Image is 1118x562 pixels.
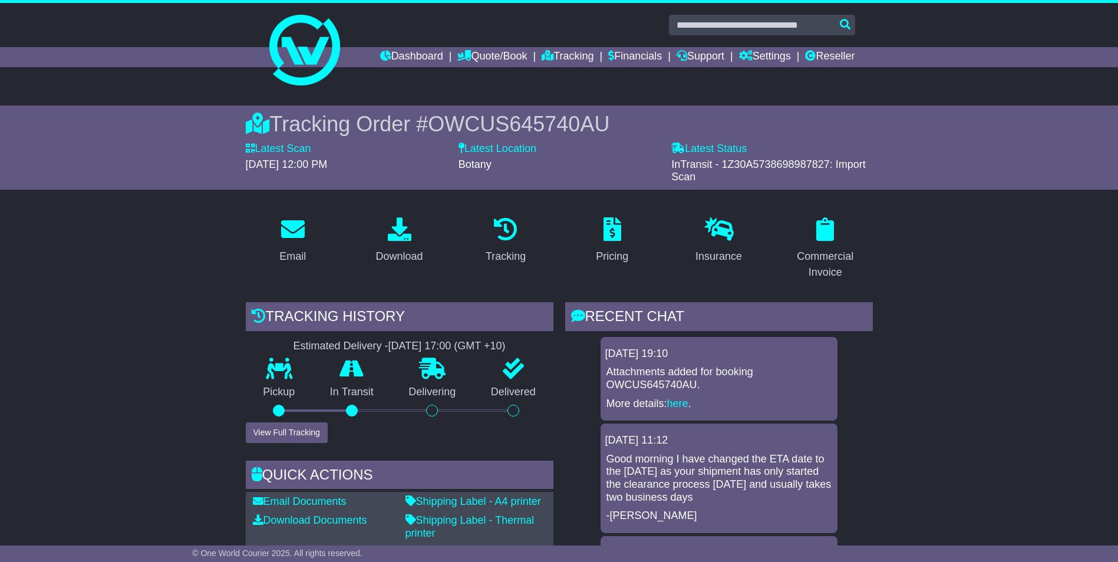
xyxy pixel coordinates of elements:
[688,213,750,269] a: Insurance
[677,47,724,67] a: Support
[457,47,527,67] a: Quote/Book
[542,47,593,67] a: Tracking
[368,213,430,269] a: Download
[473,386,553,399] p: Delivered
[405,514,535,539] a: Shipping Label - Thermal printer
[246,158,328,170] span: [DATE] 12:00 PM
[786,249,865,280] div: Commercial Invoice
[459,158,492,170] span: Botany
[279,249,306,265] div: Email
[608,47,662,67] a: Financials
[272,213,314,269] a: Email
[246,302,553,334] div: Tracking history
[486,249,526,265] div: Tracking
[388,340,506,353] div: [DATE] 17:00 (GMT +10)
[671,143,747,156] label: Latest Status
[391,386,474,399] p: Delivering
[596,249,628,265] div: Pricing
[312,386,391,399] p: In Transit
[405,495,541,507] a: Shipping Label - A4 printer
[192,548,362,558] span: © One World Courier 2025. All rights reserved.
[671,158,866,183] span: InTransit - 1Z30A5738698987827: Import Scan
[778,213,873,285] a: Commercial Invoice
[606,510,832,523] p: -[PERSON_NAME]
[253,495,347,507] a: Email Documents
[478,213,533,269] a: Tracking
[606,398,832,411] p: More details: .
[246,143,311,156] label: Latest Scan
[667,398,688,409] a: here
[246,111,873,137] div: Tracking Order #
[605,348,833,361] div: [DATE] 19:10
[246,340,553,353] div: Estimated Delivery -
[375,249,423,265] div: Download
[588,213,636,269] a: Pricing
[380,47,443,67] a: Dashboard
[565,302,873,334] div: RECENT CHAT
[606,453,832,504] p: Good morning I have changed the ETA date to the [DATE] as your shipment has only started the clea...
[606,366,832,391] p: Attachments added for booking OWCUS645740AU.
[428,112,609,136] span: OWCUS645740AU
[739,47,791,67] a: Settings
[246,461,553,492] div: Quick Actions
[695,249,742,265] div: Insurance
[805,47,855,67] a: Reseller
[246,422,328,443] button: View Full Tracking
[605,434,833,447] div: [DATE] 11:12
[246,386,313,399] p: Pickup
[253,514,367,526] a: Download Documents
[459,143,536,156] label: Latest Location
